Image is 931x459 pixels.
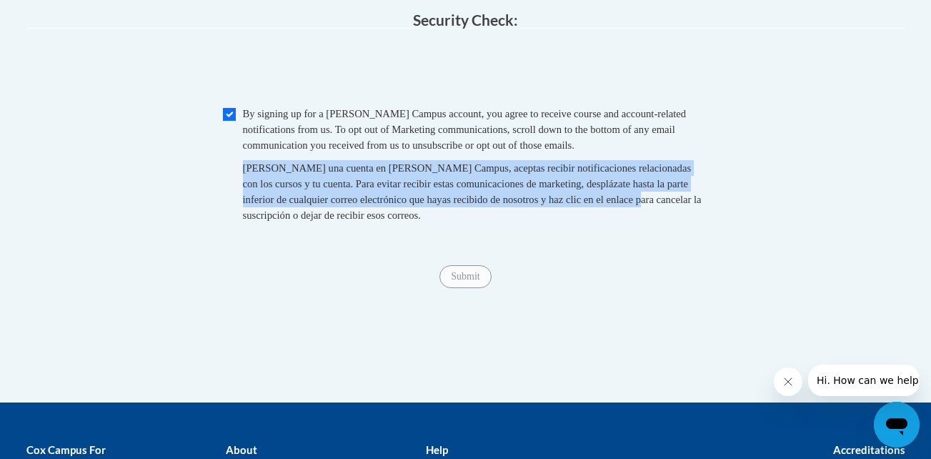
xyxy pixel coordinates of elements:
[426,443,448,456] b: Help
[226,443,257,456] b: About
[357,43,574,99] iframe: reCAPTCHA
[774,367,802,396] iframe: Close message
[808,365,920,396] iframe: Message from company
[439,265,491,288] input: Submit
[243,108,687,151] span: By signing up for a [PERSON_NAME] Campus account, you agree to receive course and account-related...
[833,443,905,456] b: Accreditations
[413,11,518,29] span: Security Check:
[243,162,702,221] span: [PERSON_NAME] una cuenta en [PERSON_NAME] Campus, aceptas recibir notificaciones relacionadas con...
[26,443,106,456] b: Cox Campus For
[874,402,920,448] iframe: Button to launch messaging window
[9,10,116,21] span: Hi. How can we help?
